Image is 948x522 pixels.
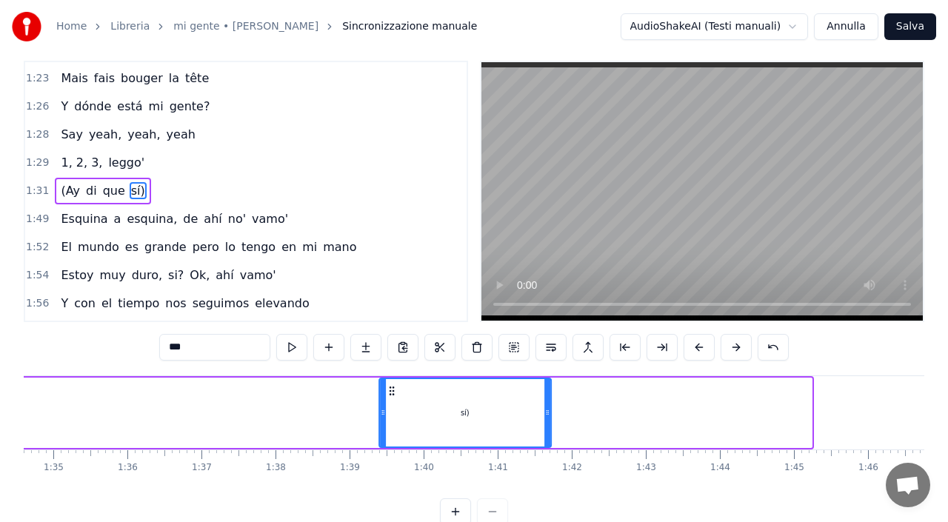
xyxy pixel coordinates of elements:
[192,462,212,474] div: 1:37
[59,238,73,255] span: El
[884,13,936,40] button: Salva
[93,70,116,87] span: fais
[184,70,210,87] span: tête
[202,210,223,227] span: ahí
[886,463,930,507] div: Aprire la chat
[26,296,49,311] span: 1:56
[858,462,878,474] div: 1:46
[173,19,318,34] a: mi gente • [PERSON_NAME]
[414,462,434,474] div: 1:40
[130,267,164,284] span: duro,
[342,19,477,34] span: Sincronizzazione manuale
[100,295,113,312] span: el
[87,126,123,143] span: yeah,
[227,210,247,227] span: no'
[113,210,123,227] span: a
[98,267,127,284] span: muy
[488,462,508,474] div: 1:41
[116,98,144,115] span: está
[26,99,49,114] span: 1:26
[26,184,49,198] span: 1:31
[44,462,64,474] div: 1:35
[124,238,140,255] span: es
[59,154,104,171] span: 1, 2, 3,
[26,240,49,255] span: 1:52
[26,127,49,142] span: 1:28
[784,462,804,474] div: 1:45
[253,295,311,312] span: elevando
[101,182,127,199] span: que
[240,238,277,255] span: tengo
[147,98,165,115] span: mi
[214,267,235,284] span: ahí
[280,238,298,255] span: en
[188,267,211,284] span: Ok,
[321,238,358,255] span: mano
[167,70,181,87] span: la
[636,462,656,474] div: 1:43
[181,210,199,227] span: de
[73,98,113,115] span: dónde
[59,267,95,284] span: Estoy
[56,19,477,34] nav: breadcrumb
[266,462,286,474] div: 1:38
[126,126,161,143] span: yeah,
[119,70,164,87] span: bouger
[59,182,81,199] span: (Ay
[125,210,178,227] span: esquina,
[461,407,470,418] div: sí)
[238,267,278,284] span: vamo'
[59,295,70,312] span: Y
[562,462,582,474] div: 1:42
[191,295,251,312] span: seguimos
[250,210,290,227] span: vamo'
[59,126,84,143] span: Say
[73,295,97,312] span: con
[12,12,41,41] img: youka
[130,182,147,199] span: sí)
[26,155,49,170] span: 1:29
[224,238,237,255] span: lo
[168,98,212,115] span: gente?
[26,71,49,86] span: 1:23
[59,98,70,115] span: Y
[191,238,221,255] span: pero
[164,295,187,312] span: nos
[165,126,197,143] span: yeah
[26,268,49,283] span: 1:54
[59,70,89,87] span: Mais
[26,212,49,227] span: 1:49
[118,462,138,474] div: 1:36
[110,19,150,34] a: Libreria
[56,19,87,34] a: Home
[340,462,360,474] div: 1:39
[143,238,188,255] span: grande
[710,462,730,474] div: 1:44
[167,267,185,284] span: si?
[814,13,878,40] button: Annulla
[116,295,161,312] span: tiempo
[84,182,99,199] span: di
[107,154,146,171] span: leggo'
[301,238,318,255] span: mi
[76,238,121,255] span: mundo
[59,210,109,227] span: Esquina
